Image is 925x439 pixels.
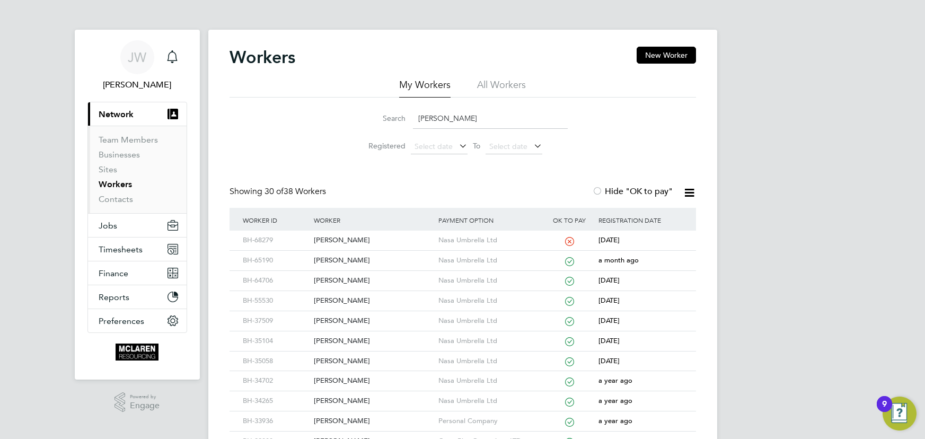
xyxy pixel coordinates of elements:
[99,268,128,278] span: Finance
[436,352,543,371] div: Nasa Umbrella Ltd
[240,250,685,259] a: BH-65190[PERSON_NAME]Nasa Umbrella Ltda month ago
[436,208,543,232] div: Payment Option
[240,311,685,320] a: BH-37509[PERSON_NAME]Nasa Umbrella Ltd[DATE]
[598,296,620,305] span: [DATE]
[311,291,436,311] div: [PERSON_NAME]
[114,392,160,412] a: Powered byEngage
[311,411,436,431] div: [PERSON_NAME]
[240,231,311,250] div: BH-68279
[240,411,311,431] div: BH-33936
[99,164,117,174] a: Sites
[598,276,620,285] span: [DATE]
[598,256,639,265] span: a month ago
[598,316,620,325] span: [DATE]
[311,371,436,391] div: [PERSON_NAME]
[99,194,133,204] a: Contacts
[99,316,144,326] span: Preferences
[598,336,620,345] span: [DATE]
[265,186,326,197] span: 38 Workers
[99,221,117,231] span: Jobs
[240,391,685,400] a: BH-34265[PERSON_NAME]Nasa Umbrella Ltda year ago
[358,141,406,151] label: Registered
[99,292,129,302] span: Reports
[436,271,543,291] div: Nasa Umbrella Ltd
[240,291,311,311] div: BH-55530
[598,235,620,244] span: [DATE]
[436,411,543,431] div: Personal Company
[543,208,596,232] div: OK to pay
[240,331,685,340] a: BH-35104[PERSON_NAME]Nasa Umbrella Ltd[DATE]
[88,309,187,332] button: Preferences
[88,261,187,285] button: Finance
[311,208,436,232] div: Worker
[116,344,158,361] img: mclaren-logo-retina.png
[87,78,187,91] span: Jane Weitzman
[413,108,568,129] input: Name, email or phone number
[240,230,685,239] a: BH-68279[PERSON_NAME]Nasa Umbrella Ltd[DATE]
[436,291,543,311] div: Nasa Umbrella Ltd
[436,231,543,250] div: Nasa Umbrella Ltd
[230,47,295,68] h2: Workers
[130,392,160,401] span: Powered by
[240,351,685,360] a: BH-35058[PERSON_NAME]Nasa Umbrella Ltd[DATE]
[265,186,284,197] span: 30 of
[311,331,436,351] div: [PERSON_NAME]
[598,396,632,405] span: a year ago
[436,251,543,270] div: Nasa Umbrella Ltd
[88,214,187,237] button: Jobs
[87,40,187,91] a: JW[PERSON_NAME]
[240,251,311,270] div: BH-65190
[477,78,526,98] li: All Workers
[240,411,685,420] a: BH-33936[PERSON_NAME]Personal Companya year ago
[99,109,134,119] span: Network
[240,371,685,380] a: BH-34702[PERSON_NAME]Nasa Umbrella Ltda year ago
[240,291,685,300] a: BH-55530[PERSON_NAME]Nasa Umbrella Ltd[DATE]
[436,391,543,411] div: Nasa Umbrella Ltd
[436,331,543,351] div: Nasa Umbrella Ltd
[130,401,160,410] span: Engage
[436,371,543,391] div: Nasa Umbrella Ltd
[88,126,187,213] div: Network
[311,352,436,371] div: [PERSON_NAME]
[436,311,543,331] div: Nasa Umbrella Ltd
[311,231,436,250] div: [PERSON_NAME]
[489,142,527,151] span: Select date
[240,208,311,232] div: Worker ID
[598,416,632,425] span: a year ago
[598,356,620,365] span: [DATE]
[99,179,132,189] a: Workers
[311,391,436,411] div: [PERSON_NAME]
[99,244,143,254] span: Timesheets
[311,311,436,331] div: [PERSON_NAME]
[415,142,453,151] span: Select date
[240,391,311,411] div: BH-34265
[240,371,311,391] div: BH-34702
[311,251,436,270] div: [PERSON_NAME]
[240,311,311,331] div: BH-37509
[470,139,483,153] span: To
[88,238,187,261] button: Timesheets
[240,270,685,279] a: BH-64706[PERSON_NAME]Nasa Umbrella Ltd[DATE]
[87,344,187,361] a: Go to home page
[75,30,200,380] nav: Main navigation
[596,208,685,232] div: Registration Date
[230,186,328,197] div: Showing
[598,376,632,385] span: a year ago
[883,397,917,431] button: Open Resource Center, 9 new notifications
[399,78,451,98] li: My Workers
[637,47,696,64] button: New Worker
[882,404,887,418] div: 9
[128,50,146,64] span: JW
[311,271,436,291] div: [PERSON_NAME]
[240,352,311,371] div: BH-35058
[240,331,311,351] div: BH-35104
[592,186,673,197] label: Hide "OK to pay"
[99,150,140,160] a: Businesses
[99,135,158,145] a: Team Members
[358,113,406,123] label: Search
[88,102,187,126] button: Network
[88,285,187,309] button: Reports
[240,271,311,291] div: BH-64706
